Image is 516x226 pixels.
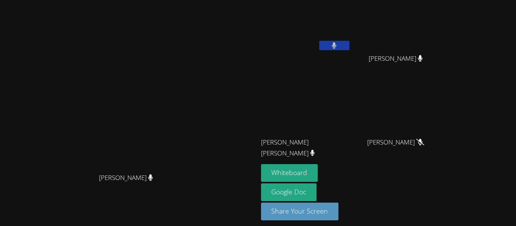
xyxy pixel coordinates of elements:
[369,53,423,64] span: [PERSON_NAME]
[367,137,424,148] span: [PERSON_NAME]
[261,203,339,220] button: Share Your Screen
[99,172,153,183] span: [PERSON_NAME]
[261,137,345,159] span: [PERSON_NAME] [PERSON_NAME]
[261,183,317,201] a: Google Doc
[261,164,318,182] button: Whiteboard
